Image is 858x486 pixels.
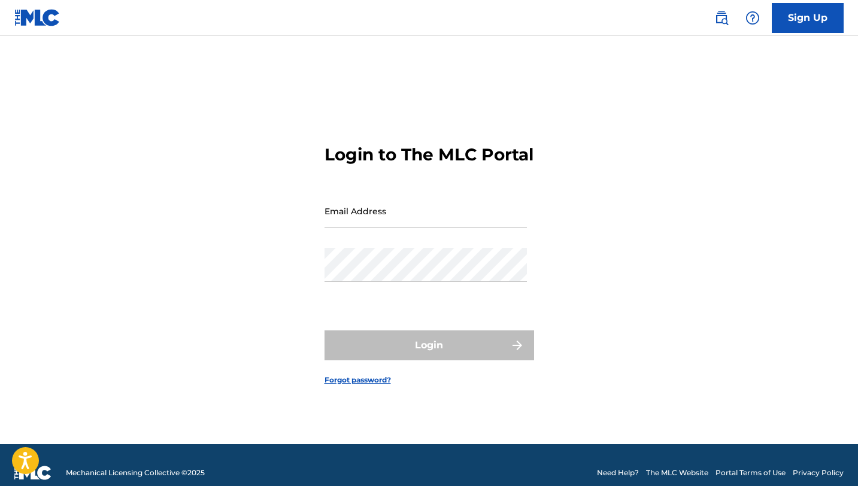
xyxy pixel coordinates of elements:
a: The MLC Website [646,467,708,478]
span: Mechanical Licensing Collective © 2025 [66,467,205,478]
a: Need Help? [597,467,639,478]
div: Help [741,6,765,30]
a: Public Search [710,6,733,30]
a: Sign Up [772,3,844,33]
a: Portal Terms of Use [715,467,786,478]
img: help [745,11,760,25]
img: search [714,11,729,25]
img: MLC Logo [14,9,60,26]
h3: Login to The MLC Portal [325,144,533,165]
a: Forgot password? [325,375,391,385]
a: Privacy Policy [793,467,844,478]
img: logo [14,466,51,480]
